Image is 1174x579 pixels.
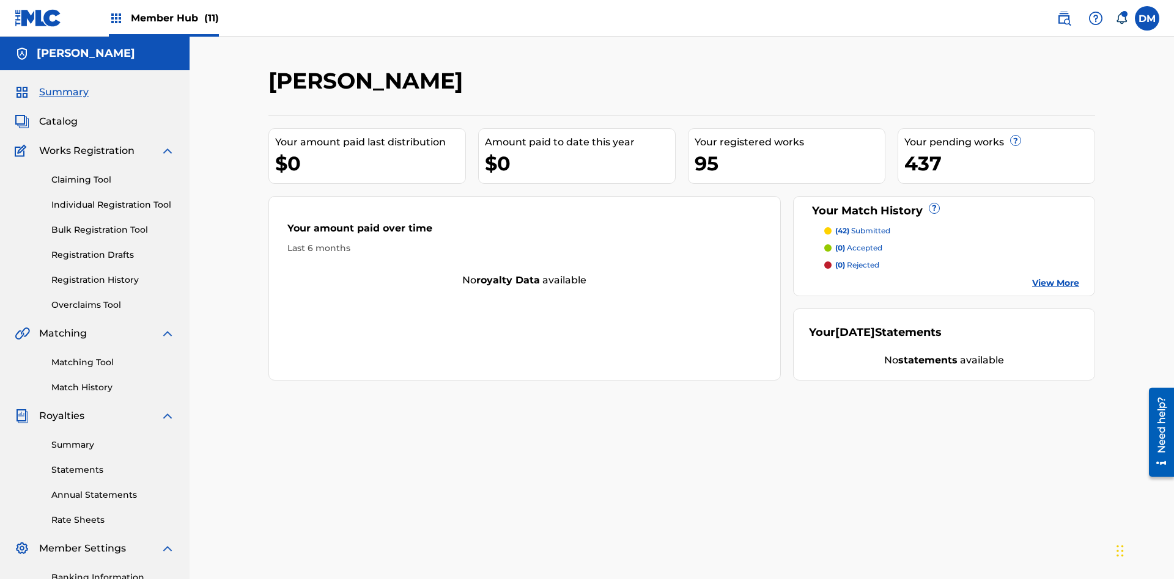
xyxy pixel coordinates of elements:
[51,356,175,369] a: Matching Tool
[15,85,89,100] a: SummarySummary
[1115,12,1128,24] div: Notifications
[824,260,1080,271] a: (0) rejected
[51,464,175,476] a: Statements
[476,274,540,286] strong: royalty data
[1135,6,1159,31] div: User Menu
[835,242,882,253] p: accepted
[1140,383,1174,483] iframe: Resource Center
[15,114,78,129] a: CatalogCatalog
[15,114,29,129] img: Catalog
[485,150,675,177] div: $0
[51,381,175,394] a: Match History
[835,260,845,269] span: (0)
[39,114,78,129] span: Catalog
[695,150,885,177] div: 95
[824,242,1080,253] a: (0) accepted
[160,409,175,423] img: expand
[835,226,849,235] span: (42)
[51,249,175,261] a: Registration Drafts
[929,203,939,213] span: ?
[51,514,175,526] a: Rate Sheets
[1117,533,1124,569] div: Drag
[160,144,175,158] img: expand
[835,326,875,339] span: [DATE]
[809,353,1080,368] div: No available
[39,326,87,341] span: Matching
[268,67,469,95] h2: [PERSON_NAME]
[695,135,885,150] div: Your registered works
[15,541,29,556] img: Member Settings
[39,144,135,158] span: Works Registration
[835,260,879,271] p: rejected
[824,225,1080,236] a: (42) submitted
[1113,520,1174,579] iframe: Chat Widget
[269,273,780,288] div: No available
[109,11,124,26] img: Top Rightsholders
[39,541,126,556] span: Member Settings
[15,144,31,158] img: Works Registration
[37,46,135,60] h5: RONALD MCTESTERSON
[1011,136,1021,145] span: ?
[15,9,62,27] img: MLC Logo
[1052,6,1076,31] a: Public Search
[15,409,29,423] img: Royalties
[160,326,175,341] img: expand
[51,439,175,451] a: Summary
[39,409,84,423] span: Royalties
[15,46,29,61] img: Accounts
[835,225,890,236] p: submitted
[898,354,958,366] strong: statements
[1057,11,1071,26] img: search
[275,150,465,177] div: $0
[485,135,675,150] div: Amount paid to date this year
[809,324,942,341] div: Your Statements
[39,85,89,100] span: Summary
[51,299,175,311] a: Overclaims Tool
[287,242,762,255] div: Last 6 months
[51,224,175,236] a: Bulk Registration Tool
[287,221,762,242] div: Your amount paid over time
[1032,277,1079,289] a: View More
[51,173,175,186] a: Claiming Tool
[131,11,219,25] span: Member Hub
[809,203,1080,219] div: Your Match History
[160,541,175,556] img: expand
[904,150,1095,177] div: 437
[51,274,175,286] a: Registration History
[835,243,845,252] span: (0)
[204,12,219,24] span: (11)
[15,326,30,341] img: Matching
[1084,6,1108,31] div: Help
[51,489,175,501] a: Annual Statements
[904,135,1095,150] div: Your pending works
[51,198,175,211] a: Individual Registration Tool
[15,85,29,100] img: Summary
[275,135,465,150] div: Your amount paid last distribution
[1088,11,1103,26] img: help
